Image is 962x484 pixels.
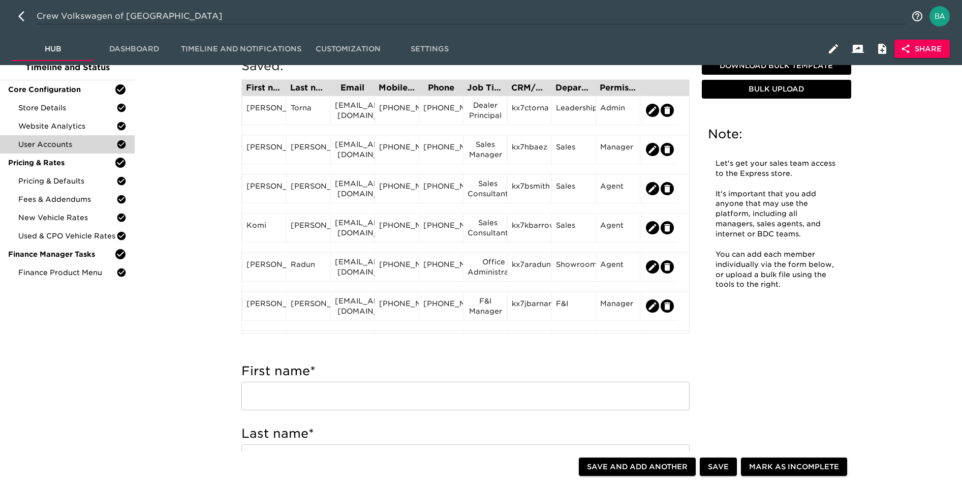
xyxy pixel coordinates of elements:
[100,43,169,55] span: Dashboard
[423,298,459,314] div: [PHONE_NUMBER]
[379,220,415,235] div: [PHONE_NUMBER]
[702,80,851,99] button: Bulk Upload
[335,178,370,199] div: [EMAIL_ADDRESS][DOMAIN_NAME]
[821,37,846,61] button: Edit Hub
[18,194,116,204] span: Fees & Addendums
[555,84,592,92] div: Department
[246,103,282,118] div: [PERSON_NAME]
[18,176,116,186] span: Pricing & Defaults
[708,126,845,142] h5: Note:
[511,84,547,92] div: CRM/User ID
[512,298,547,314] div: kx7jbarnar
[314,43,383,55] span: Customization
[512,181,547,196] div: kx7bsmith
[291,181,326,196] div: [PERSON_NAME]
[556,259,592,275] div: Showroom
[716,159,837,179] p: Let's get your sales team access to the Express store.
[8,249,114,259] span: Finance Manager Tasks
[903,43,942,55] span: Share
[379,103,415,118] div: [PHONE_NUMBER]
[749,461,839,473] span: Mark as Incomplete
[18,103,116,113] span: Store Details
[291,220,326,235] div: [PERSON_NAME]
[290,84,326,92] div: Last name
[467,84,503,92] div: Job Title
[246,298,282,314] div: [PERSON_NAME]
[600,298,636,314] div: Manager
[468,139,503,160] div: Sales Manager
[846,37,870,61] button: Client View
[708,461,729,473] span: Save
[600,181,636,196] div: Agent
[556,220,592,235] div: Sales
[379,298,415,314] div: [PHONE_NUMBER]
[600,103,636,118] div: Admin
[661,221,674,234] button: edit
[661,182,674,195] button: edit
[335,218,370,238] div: [EMAIL_ADDRESS][DOMAIN_NAME]
[661,260,674,274] button: edit
[246,181,282,196] div: [PERSON_NAME]
[870,37,894,61] button: Internal Notes and Comments
[661,299,674,313] button: edit
[556,298,592,314] div: F&I
[246,259,282,275] div: [PERSON_NAME]
[379,142,415,157] div: [PHONE_NUMBER]
[423,259,459,275] div: [PHONE_NUMBER]
[646,260,659,274] button: edit
[8,62,127,74] span: Timeline and Status
[241,426,690,442] h5: Last name
[8,84,114,95] span: Core Configuration
[512,103,547,118] div: kx7ctorna
[18,213,116,223] span: New Vehicle Rates
[741,458,847,476] button: Mark as Incomplete
[579,458,696,476] button: Save and Add Another
[18,121,116,131] span: Website Analytics
[929,6,950,26] img: Profile
[395,43,464,55] span: Settings
[600,259,636,275] div: Agent
[512,220,547,235] div: kx7kbarrow
[587,461,688,473] span: Save and Add Another
[423,84,459,92] div: Phone
[646,143,659,156] button: edit
[241,363,690,379] h5: First name
[661,143,674,156] button: edit
[291,298,326,314] div: [PERSON_NAME]
[241,58,690,74] h5: Saved:
[18,267,116,278] span: Finance Product Menu
[246,220,282,235] div: Komi
[8,158,114,168] span: Pricing & Rates
[468,218,503,238] div: Sales Consultant
[661,104,674,117] button: edit
[379,181,415,196] div: [PHONE_NUMBER]
[335,296,370,316] div: [EMAIL_ADDRESS][DOMAIN_NAME]
[600,142,636,157] div: Manager
[646,221,659,234] button: edit
[702,56,851,75] button: Download Bulk Template
[246,142,282,157] div: [PERSON_NAME]
[894,40,950,58] button: Share
[706,83,847,96] span: Bulk Upload
[512,142,547,157] div: kx7hbaez
[646,104,659,117] button: edit
[18,43,87,55] span: Hub
[600,220,636,235] div: Agent
[512,259,547,275] div: kx7aradun
[423,103,459,118] div: [PHONE_NUMBER]
[600,84,636,92] div: Permission Set
[335,100,370,120] div: [EMAIL_ADDRESS][DOMAIN_NAME]
[291,142,326,157] div: [PERSON_NAME]
[468,257,503,277] div: Office Administrator
[716,189,837,239] p: It's important that you add anyone that may use the platform, including all managers, sales agent...
[291,259,326,275] div: Radun
[423,181,459,196] div: [PHONE_NUMBER]
[716,250,837,290] p: You can add each member individually via the form below, or upload a bulk file using the tools to...
[18,231,116,241] span: Used & CPO Vehicle Rates
[706,59,847,72] span: Download Bulk Template
[468,178,503,199] div: Sales Consultant
[334,84,370,92] div: Email
[18,139,116,149] span: User Accounts
[905,4,929,28] button: notifications
[646,182,659,195] button: edit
